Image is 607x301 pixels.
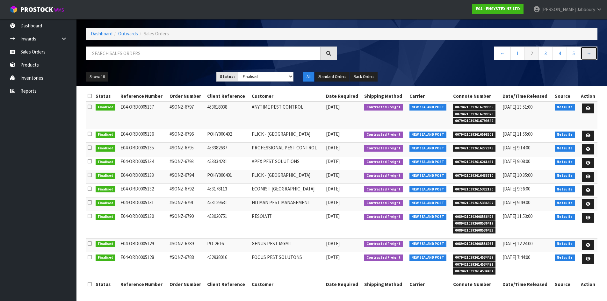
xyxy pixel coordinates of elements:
[553,279,579,290] th: Source
[119,211,168,238] td: E04-ORD0005130
[20,5,53,14] span: ProStock
[96,214,116,220] span: Finalised
[168,91,206,101] th: Order Number
[119,184,168,197] td: E04-ORD0005132
[555,200,575,206] span: Netsuite
[409,214,447,220] span: NEW ZEALAND POST
[250,102,324,129] td: ANYTIME PEST CONTROL
[96,200,116,206] span: Finalised
[453,173,496,179] span: 00794210392616433710
[119,129,168,143] td: E04-ORD0005136
[502,213,532,219] span: [DATE] 11:53:00
[541,6,576,12] span: [PERSON_NAME]
[91,31,112,37] a: Dashboard
[502,240,532,247] span: [DATE] 12:24:00
[250,238,324,252] td: GENUS PEST MGMT
[502,172,532,178] span: [DATE] 10:35:00
[119,238,168,252] td: E04-ORD0005129
[250,129,324,143] td: FLICK - [GEOGRAPHIC_DATA]
[453,111,496,118] span: 00794210392616799328
[453,262,496,268] span: 00794210392614534471
[119,143,168,156] td: E04-ORD0005135
[409,241,447,247] span: NEW ZEALAND POST
[476,6,520,11] strong: E04 - ENSYSTEX NZ LTD
[96,254,116,261] span: Finalised
[453,227,496,234] span: 00894210392608536433
[581,47,597,60] a: →
[567,47,581,60] a: 5
[250,143,324,156] td: PROFESSIONAL PEST CONTROL
[326,213,340,219] span: [DATE]
[538,47,553,60] a: 3
[364,104,403,111] span: Contracted Freight
[86,47,321,60] input: Search sales orders
[168,279,206,290] th: Order Number
[452,279,501,290] th: Connote Number
[502,199,530,205] span: [DATE] 9:49:00
[326,186,340,192] span: [DATE]
[54,7,64,13] small: WMS
[364,132,403,138] span: Contracted Freight
[578,91,597,101] th: Action
[168,129,206,143] td: #SONZ-6796
[206,156,250,170] td: 453334231
[168,184,206,197] td: #SONZ-6792
[555,104,575,111] span: Netsuite
[409,159,447,165] span: NEW ZEALAND POST
[250,197,324,211] td: HITMAN PEST MANAGEMENT
[220,74,235,79] strong: Status:
[250,184,324,197] td: ECOMIST [GEOGRAPHIC_DATA]
[453,214,496,220] span: 00894210392608536426
[364,186,403,193] span: Contracted Freight
[502,186,530,192] span: [DATE] 9:36:00
[303,72,314,82] button: All
[96,159,116,165] span: Finalised
[96,186,116,193] span: Finalised
[555,214,575,220] span: Netsuite
[502,104,532,110] span: [DATE] 13:51:00
[168,252,206,279] td: #SONZ-6788
[94,279,119,290] th: Status
[168,143,206,156] td: #SONZ-6795
[250,91,324,101] th: Customer
[364,254,403,261] span: Contracted Freight
[326,145,340,151] span: [DATE]
[409,186,447,193] span: NEW ZEALAND POST
[119,197,168,211] td: E04-ORD0005131
[408,91,452,101] th: Carrier
[364,200,403,206] span: Contracted Freight
[555,173,575,179] span: Netsuite
[119,252,168,279] td: E04-ORD0005128
[96,241,116,247] span: Finalised
[409,132,447,138] span: NEW ZEALAND POST
[119,156,168,170] td: E04-ORD0005134
[502,145,530,151] span: [DATE] 9:14:00
[453,104,496,111] span: 00794210392616799335
[452,91,501,101] th: Connote Number
[453,200,496,206] span: 00794210392615336302
[118,31,138,37] a: Outwards
[206,211,250,238] td: 453020751
[250,170,324,184] td: FLICK - [GEOGRAPHIC_DATA]
[206,279,250,290] th: Client Reference
[453,268,496,275] span: 00794210392614534464
[96,145,116,152] span: Finalised
[350,72,378,82] button: Back Orders
[453,241,496,247] span: 00894210392608556967
[453,159,496,165] span: 00794210392616261467
[119,279,168,290] th: Reference Number
[119,102,168,129] td: E04-ORD0005137
[501,91,553,101] th: Date/Time Released
[502,254,530,260] span: [DATE] 7:44:00
[206,197,250,211] td: 453129631
[206,129,250,143] td: POHY000402
[409,200,447,206] span: NEW ZEALAND POST
[555,132,575,138] span: Netsuite
[168,197,206,211] td: #SONZ-6791
[364,173,403,179] span: Contracted Freight
[553,91,579,101] th: Source
[250,252,324,279] td: FOCUS PEST SOLUTONS
[364,214,403,220] span: Contracted Freight
[168,238,206,252] td: #SONZ-6789
[250,156,324,170] td: APEX PEST SOLUTIONS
